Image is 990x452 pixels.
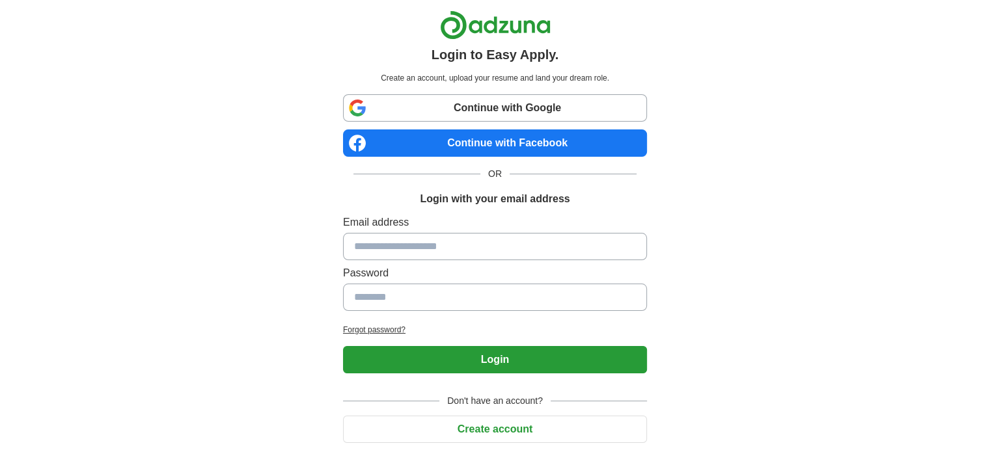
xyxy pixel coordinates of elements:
[343,94,647,122] a: Continue with Google
[343,423,647,434] a: Create account
[420,191,570,207] h1: Login with your email address
[480,167,510,181] span: OR
[343,324,647,336] a: Forgot password?
[432,45,559,64] h1: Login to Easy Apply.
[439,394,551,408] span: Don't have an account?
[343,265,647,281] label: Password
[343,346,647,373] button: Login
[343,215,647,230] label: Email address
[343,129,647,157] a: Continue with Facebook
[343,416,647,443] button: Create account
[346,72,644,84] p: Create an account, upload your resume and land your dream role.
[440,10,551,40] img: Adzuna logo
